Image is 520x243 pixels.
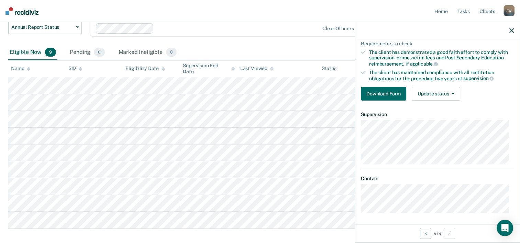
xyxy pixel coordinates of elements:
div: Clear officers [322,26,354,32]
div: SID [68,66,82,71]
img: Recidiviz [5,7,38,15]
div: 9 / 9 [355,224,520,242]
div: Requirements to check [361,41,514,47]
button: Download Form [361,87,406,101]
div: Pending [68,45,106,60]
button: Next Opportunity [444,228,455,239]
dt: Contact [361,176,514,182]
div: Supervision End Date [183,63,235,74]
div: Marked Ineligible [117,45,178,60]
div: Eligible Now [8,45,57,60]
div: Open Intercom Messenger [497,220,513,236]
span: Annual Report Status [11,24,73,30]
div: Status [321,66,336,71]
span: 0 [166,48,177,57]
a: Navigate to form link [361,87,409,101]
div: Eligibility Date [125,66,165,71]
span: 0 [94,48,104,57]
div: Name [11,66,30,71]
div: A W [504,5,515,16]
button: Update status [412,87,460,101]
button: Previous Opportunity [420,228,431,239]
div: The client has demonstrated a good faith effort to comply with supervision, crime victim fees and... [369,49,514,67]
span: 9 [45,48,56,57]
div: Last Viewed [240,66,274,71]
div: The client has maintained compliance with all restitution obligations for the preceding two years of [369,70,514,81]
span: supervision [463,76,494,81]
dt: Supervision [361,112,514,117]
span: applicable [410,61,438,67]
